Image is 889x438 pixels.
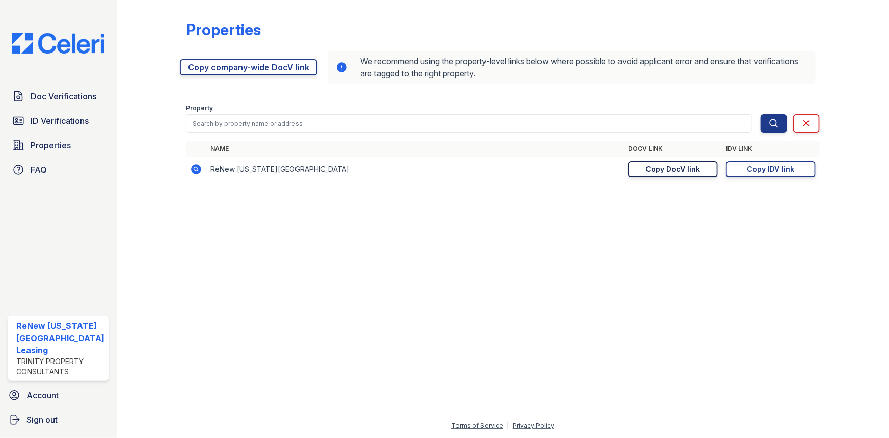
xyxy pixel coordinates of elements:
label: Property [186,104,213,112]
span: FAQ [31,164,47,176]
a: Properties [8,135,109,156]
div: | [507,422,509,429]
div: ReNew [US_STATE][GEOGRAPHIC_DATA] Leasing [16,320,104,356]
a: Sign out [4,409,113,430]
a: Account [4,385,113,405]
span: Doc Verifications [31,90,96,102]
a: Copy company-wide DocV link [180,59,317,75]
a: FAQ [8,160,109,180]
td: ReNew [US_STATE][GEOGRAPHIC_DATA] [206,157,625,182]
span: ID Verifications [31,115,89,127]
div: Copy IDV link [747,164,795,174]
span: Properties [31,139,71,151]
a: Copy DocV link [628,161,718,177]
div: Copy DocV link [646,164,701,174]
span: Sign out [26,414,58,426]
a: Terms of Service [451,422,503,429]
input: Search by property name or address [186,114,753,133]
a: Privacy Policy [513,422,554,429]
a: Doc Verifications [8,86,109,107]
img: CE_Logo_Blue-a8612792a0a2168367f1c8372b55b34899dd931a85d93a1a3d3e32e68fde9ad4.png [4,33,113,54]
div: We recommend using the property-level links below where possible to avoid applicant error and ens... [328,51,816,84]
span: Account [26,389,59,401]
a: ID Verifications [8,111,109,131]
th: IDV Link [722,141,820,157]
div: Trinity Property Consultants [16,356,104,377]
div: Properties [186,20,261,39]
th: DocV Link [624,141,722,157]
a: Copy IDV link [726,161,816,177]
th: Name [206,141,625,157]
